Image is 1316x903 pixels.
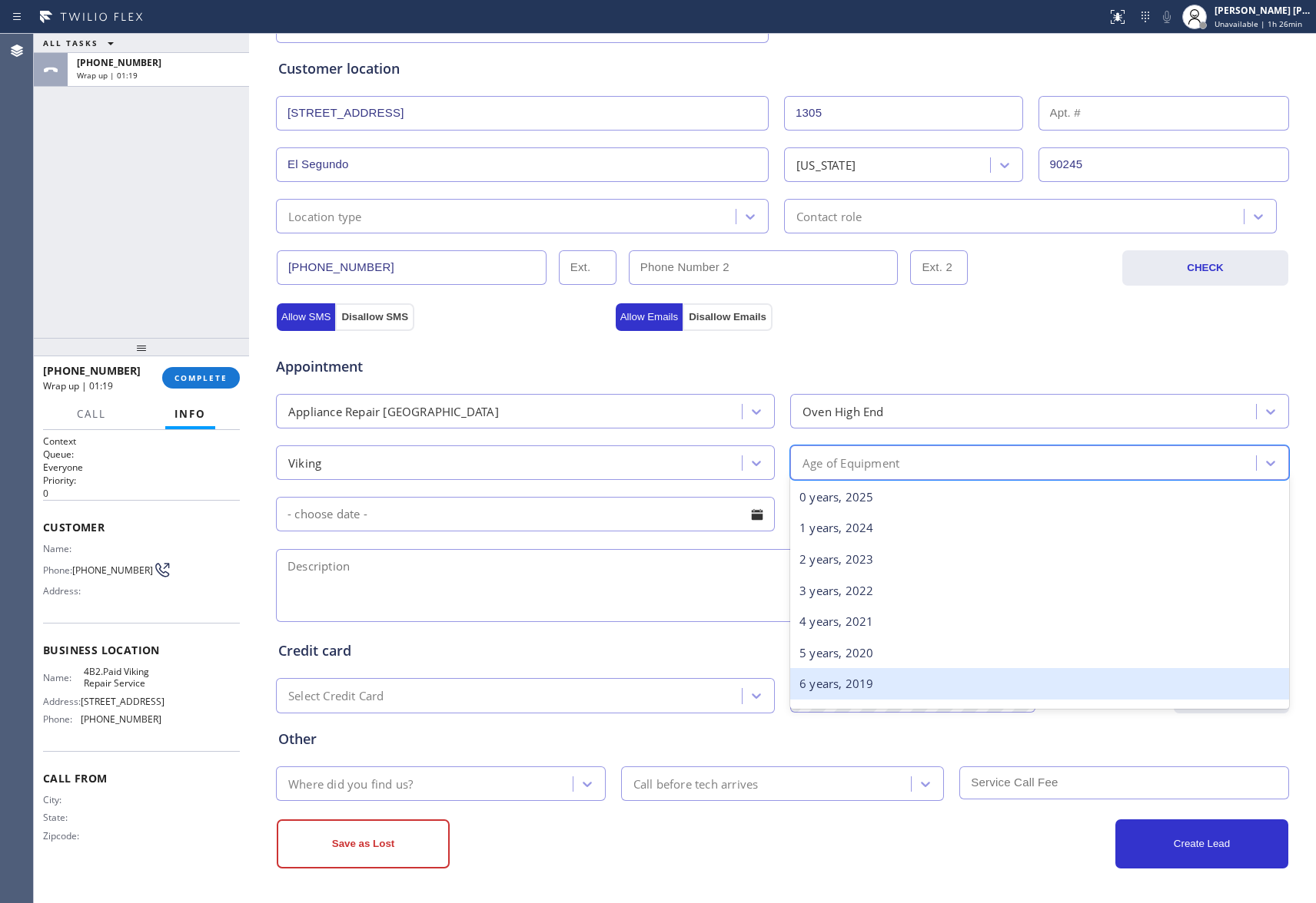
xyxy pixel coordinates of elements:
[77,407,106,421] span: Call
[276,497,775,531] input: - choose date -
[174,407,206,421] span: Info
[77,70,138,81] span: Wrap up | 01:19
[43,461,240,474] p: Everyone
[276,96,769,131] input: Address
[43,520,240,534] span: Customer
[277,819,450,868] button: Save as Lost
[43,672,84,683] span: Name:
[910,250,968,285] input: Ext. 2
[1215,4,1311,17] div: [PERSON_NAME] [PERSON_NAME]
[43,812,84,823] span: State:
[43,585,84,597] span: Address:
[790,512,1289,544] div: 1 years, 2024
[796,156,856,174] div: [US_STATE]
[790,637,1289,669] div: 5 years, 2020
[790,668,1289,700] div: 6 years, 2019
[43,363,141,378] span: [PHONE_NUMBER]
[1039,96,1290,131] input: Apt. #
[174,372,228,383] span: COMPLETE
[81,713,161,725] span: [PHONE_NUMBER]
[959,766,1289,799] input: Service Call Fee
[72,564,153,576] span: [PHONE_NUMBER]
[43,448,240,461] h2: Queue:
[1156,6,1178,28] button: Mute
[803,454,899,471] div: Age of Equipment
[162,367,240,389] button: COMPLETE
[81,696,164,707] span: [STREET_ADDRESS]
[165,399,215,429] button: Info
[43,713,81,725] span: Phone:
[288,454,321,471] div: Viking
[288,775,413,792] div: Where did you find us?
[43,38,98,48] span: ALL TASKS
[43,543,84,554] span: Name:
[633,775,759,792] div: Call before tech arrives
[43,564,72,576] span: Phone:
[43,474,240,487] h2: Priority:
[335,303,414,331] button: Disallow SMS
[278,729,1287,749] div: Other
[288,687,384,705] div: Select Credit Card
[784,96,1023,131] input: Street #
[683,303,773,331] button: Disallow Emails
[43,379,113,392] span: Wrap up | 01:19
[803,402,884,420] div: Oven High End
[34,34,129,52] button: ALL TASKS
[1215,18,1302,29] span: Unavailable | 1h 26min
[43,643,240,657] span: Business location
[278,640,1287,661] div: Credit card
[43,794,84,805] span: City:
[43,435,240,448] h1: Context
[278,58,1287,79] div: Customer location
[1039,147,1290,182] input: ZIP
[43,696,81,707] span: Address:
[43,487,240,500] p: 0
[43,830,84,842] span: Zipcode:
[790,481,1289,513] div: 0 years, 2025
[277,250,547,285] input: Phone Number
[559,250,616,285] input: Ext.
[1122,250,1288,286] button: CHECK
[276,356,612,377] span: Appointment
[68,399,115,429] button: Call
[288,402,499,420] div: Appliance Repair [GEOGRAPHIC_DATA]
[790,700,1289,731] div: 7 years, 2018
[790,606,1289,637] div: 4 years, 2021
[277,303,335,331] button: Allow SMS
[276,147,769,182] input: City
[790,575,1289,607] div: 3 years, 2022
[616,303,683,331] button: Allow Emails
[629,250,899,285] input: Phone Number 2
[790,544,1289,575] div: 2 years, 2023
[43,771,240,786] span: Call From
[288,207,362,225] div: Location type
[84,666,161,690] span: 4B2.Paid Viking Repair Service
[796,207,862,225] div: Contact role
[77,56,161,69] span: [PHONE_NUMBER]
[1115,819,1288,868] button: Create Lead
